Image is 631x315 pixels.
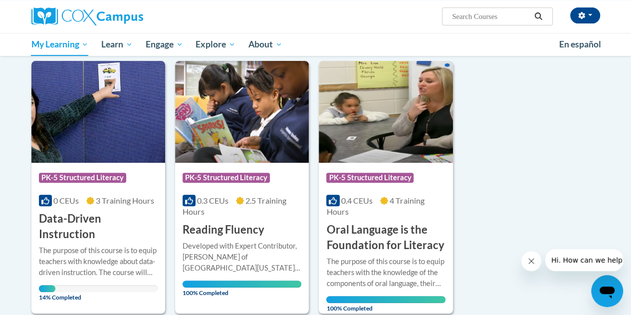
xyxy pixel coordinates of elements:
[25,33,95,56] a: My Learning
[183,281,301,297] span: 100% Completed
[175,61,309,163] img: Course Logo
[31,7,211,25] a: Cox Campus
[341,196,373,205] span: 0.4 CEUs
[570,7,600,23] button: Account Settings
[39,285,55,292] div: Your progress
[175,61,309,314] a: Course LogoPK-5 Structured Literacy0.3 CEUs2.5 Training Hours Reading FluencyDeveloped with Exper...
[39,285,55,301] span: 14% Completed
[183,173,270,183] span: PK-5 Structured Literacy
[591,275,623,307] iframe: Button to launch messaging window
[39,245,158,278] div: The purpose of this course is to equip teachers with knowledge about data-driven instruction. The...
[39,173,126,183] span: PK-5 Structured Literacy
[521,251,541,271] iframe: Close message
[242,33,289,56] a: About
[24,33,608,56] div: Main menu
[545,249,623,271] iframe: Message from company
[451,10,531,22] input: Search Courses
[197,196,228,205] span: 0.3 CEUs
[183,241,301,274] div: Developed with Expert Contributor, [PERSON_NAME] of [GEOGRAPHIC_DATA][US_STATE], [GEOGRAPHIC_DATA...
[31,7,143,25] img: Cox Campus
[31,61,165,163] img: Course Logo
[553,34,608,55] a: En español
[326,173,414,183] span: PK-5 Structured Literacy
[559,39,601,49] span: En español
[531,10,546,22] button: Search
[183,281,301,288] div: Your progress
[96,196,154,205] span: 3 Training Hours
[248,38,282,50] span: About
[326,296,445,303] div: Your progress
[319,61,452,314] a: Course LogoPK-5 Structured Literacy0.4 CEUs4 Training Hours Oral Language is the Foundation for L...
[146,38,183,50] span: Engage
[95,33,139,56] a: Learn
[101,38,133,50] span: Learn
[319,61,452,163] img: Course Logo
[189,33,242,56] a: Explore
[6,7,81,15] span: Hi. How can we help?
[31,61,165,314] a: Course LogoPK-5 Structured Literacy0 CEUs3 Training Hours Data-Driven InstructionThe purpose of t...
[39,211,158,242] h3: Data-Driven Instruction
[183,196,286,216] span: 2.5 Training Hours
[196,38,235,50] span: Explore
[326,196,424,216] span: 4 Training Hours
[326,296,445,312] span: 100% Completed
[326,256,445,289] div: The purpose of this course is to equip teachers with the knowledge of the components of oral lang...
[31,38,88,50] span: My Learning
[326,222,445,253] h3: Oral Language is the Foundation for Literacy
[183,222,264,238] h3: Reading Fluency
[139,33,190,56] a: Engage
[53,196,79,205] span: 0 CEUs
